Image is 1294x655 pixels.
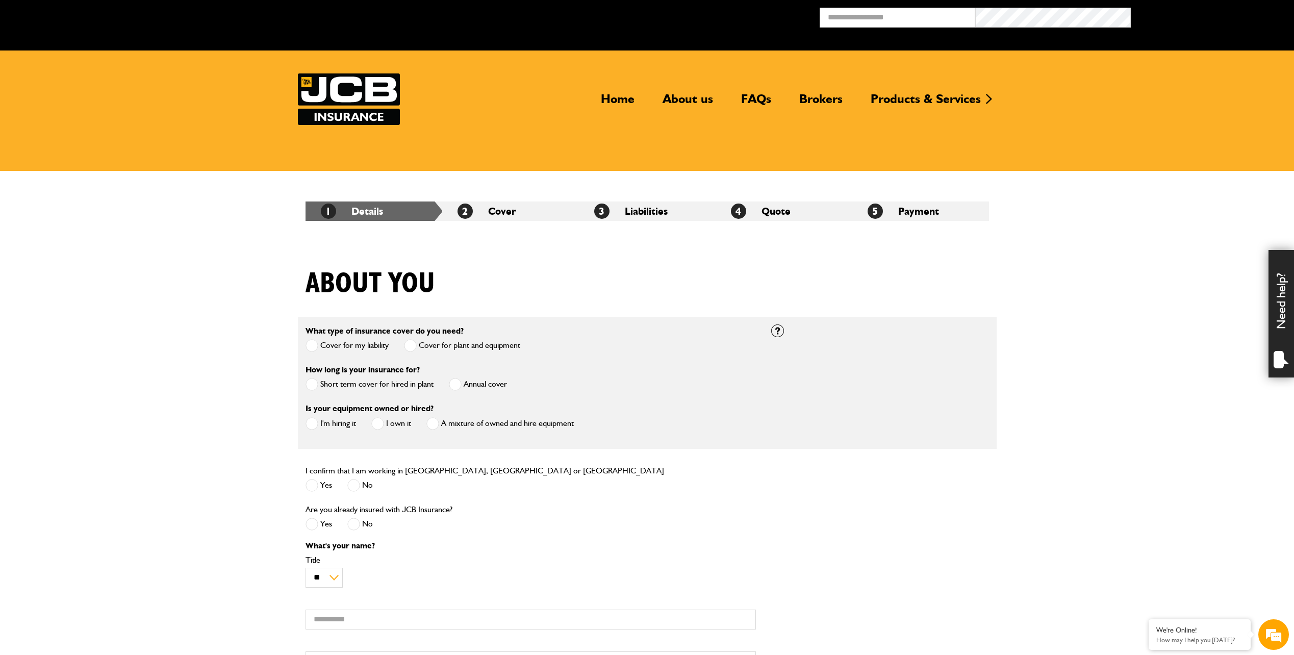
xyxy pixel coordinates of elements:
label: How long is your insurance for? [306,366,420,374]
label: Yes [306,518,332,531]
div: Need help? [1268,250,1294,377]
div: We're Online! [1156,626,1243,635]
label: Annual cover [449,378,507,391]
li: Quote [716,201,852,221]
label: Short term cover for hired in plant [306,378,434,391]
li: Details [306,201,442,221]
a: FAQs [733,91,779,115]
label: Yes [306,479,332,492]
a: Products & Services [863,91,988,115]
li: Liabilities [579,201,716,221]
button: Broker Login [1131,8,1286,23]
label: No [347,479,373,492]
label: Cover for my liability [306,339,389,352]
a: About us [655,91,721,115]
label: What type of insurance cover do you need? [306,327,464,335]
h1: About you [306,267,435,301]
span: 3 [594,204,610,219]
span: 4 [731,204,746,219]
li: Payment [852,201,989,221]
a: Brokers [792,91,850,115]
label: No [347,518,373,531]
span: 2 [458,204,473,219]
span: 5 [868,204,883,219]
label: I own it [371,417,411,430]
label: Title [306,556,756,564]
label: I'm hiring it [306,417,356,430]
label: Cover for plant and equipment [404,339,520,352]
a: Home [593,91,642,115]
a: JCB Insurance Services [298,73,400,125]
label: I confirm that I am working in [GEOGRAPHIC_DATA], [GEOGRAPHIC_DATA] or [GEOGRAPHIC_DATA] [306,467,664,475]
p: What's your name? [306,542,756,550]
img: JCB Insurance Services logo [298,73,400,125]
p: How may I help you today? [1156,636,1243,644]
span: 1 [321,204,336,219]
label: A mixture of owned and hire equipment [426,417,574,430]
label: Are you already insured with JCB Insurance? [306,506,452,514]
li: Cover [442,201,579,221]
label: Is your equipment owned or hired? [306,405,434,413]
